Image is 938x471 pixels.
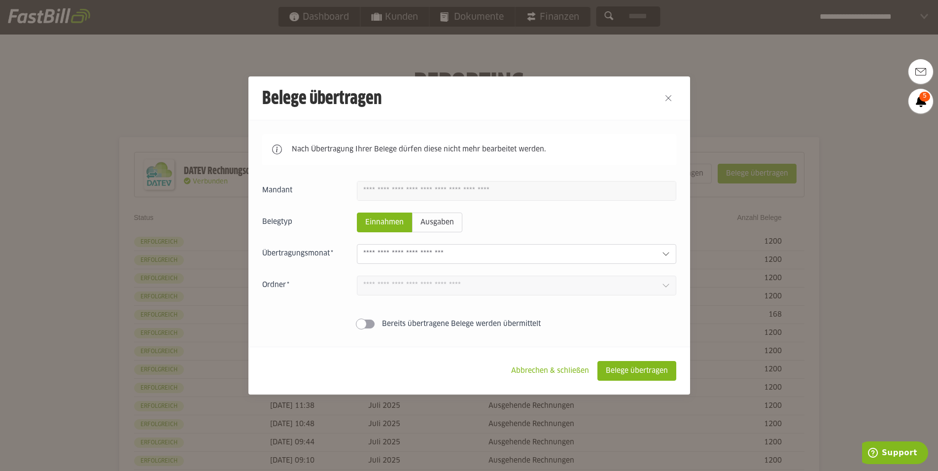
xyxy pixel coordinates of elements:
[262,319,676,329] sl-switch: Bereits übertragene Belege werden übermittelt
[597,361,676,381] sl-button: Belege übertragen
[357,213,412,232] sl-radio-button: Einnahmen
[412,213,462,232] sl-radio-button: Ausgaben
[908,89,933,113] a: 5
[503,361,597,381] sl-button: Abbrechen & schließen
[862,441,928,466] iframe: Öffnet ein Widget, in dem Sie weitere Informationen finden
[919,92,930,102] span: 5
